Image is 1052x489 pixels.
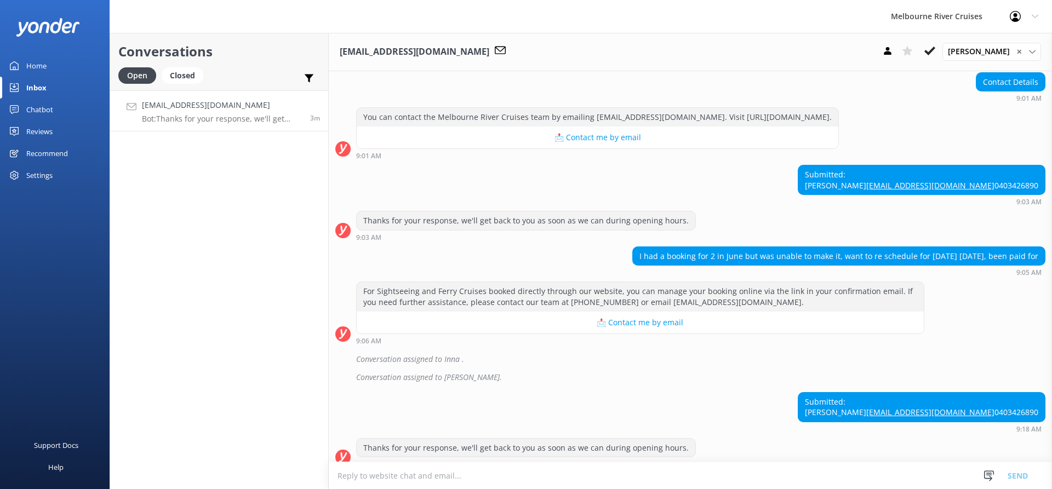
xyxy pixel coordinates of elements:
[118,69,162,81] a: Open
[798,198,1045,205] div: 09:03am 13-Aug-2025 (UTC +10:00) Australia/Sydney
[340,45,489,59] h3: [EMAIL_ADDRESS][DOMAIN_NAME]
[798,165,1045,194] div: Submitted: [PERSON_NAME] 0403426890
[26,55,47,77] div: Home
[356,338,381,344] strong: 9:06 AM
[357,282,924,311] div: For Sightseeing and Ferry Cruises booked directly through our website, you can manage your bookin...
[356,234,381,241] strong: 9:03 AM
[34,434,78,456] div: Support Docs
[16,18,79,36] img: yonder-white-logo.png
[335,350,1045,369] div: 2025-08-12T23:11:07.217
[142,114,302,124] p: Bot: Thanks for your response, we'll get back to you as soon as we can during opening hours.
[356,368,1045,387] div: Conversation assigned to [PERSON_NAME].
[798,425,1045,433] div: 09:18am 13-Aug-2025 (UTC +10:00) Australia/Sydney
[976,73,1045,91] div: Contact Details
[1016,269,1042,276] strong: 9:05 AM
[633,247,1045,266] div: I had a booking for 2 in June but was unable to make it, want to re schedule for [DATE] [DATE], b...
[1016,199,1042,205] strong: 9:03 AM
[110,90,328,131] a: [EMAIL_ADDRESS][DOMAIN_NAME]Bot:Thanks for your response, we'll get back to you as soon as we can...
[357,211,695,230] div: Thanks for your response, we'll get back to you as soon as we can during opening hours.
[162,67,203,84] div: Closed
[26,164,53,186] div: Settings
[26,120,53,142] div: Reviews
[357,439,695,457] div: Thanks for your response, we'll get back to you as soon as we can during opening hours.
[142,99,302,111] h4: [EMAIL_ADDRESS][DOMAIN_NAME]
[942,43,1041,60] div: Assign User
[118,41,320,62] h2: Conversations
[356,350,1045,369] div: Conversation assigned to Inna .
[356,460,696,468] div: 09:18am 13-Aug-2025 (UTC +10:00) Australia/Sydney
[948,45,1016,57] span: [PERSON_NAME]
[798,393,1045,422] div: Submitted: [PERSON_NAME] 0403426890
[356,337,924,344] div: 09:06am 13-Aug-2025 (UTC +10:00) Australia/Sydney
[356,152,839,159] div: 09:01am 13-Aug-2025 (UTC +10:00) Australia/Sydney
[1016,47,1022,57] span: ✕
[26,142,68,164] div: Recommend
[310,113,320,123] span: 09:18am 13-Aug-2025 (UTC +10:00) Australia/Sydney
[866,180,994,191] a: [EMAIL_ADDRESS][DOMAIN_NAME]
[26,99,53,120] div: Chatbot
[356,153,381,159] strong: 9:01 AM
[356,233,696,241] div: 09:03am 13-Aug-2025 (UTC +10:00) Australia/Sydney
[335,368,1045,387] div: 2025-08-12T23:11:58.630
[48,456,64,478] div: Help
[632,268,1045,276] div: 09:05am 13-Aug-2025 (UTC +10:00) Australia/Sydney
[118,67,156,84] div: Open
[357,312,924,333] button: 📩 Contact me by email
[162,69,209,81] a: Closed
[1016,426,1042,433] strong: 9:18 AM
[976,94,1045,102] div: 09:01am 13-Aug-2025 (UTC +10:00) Australia/Sydney
[357,126,838,148] button: 📩 Contact me by email
[1016,95,1042,102] strong: 9:01 AM
[357,108,838,126] div: You can contact the Melbourne River Cruises team by emailing [EMAIL_ADDRESS][DOMAIN_NAME]. Visit ...
[866,407,994,417] a: [EMAIL_ADDRESS][DOMAIN_NAME]
[26,77,47,99] div: Inbox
